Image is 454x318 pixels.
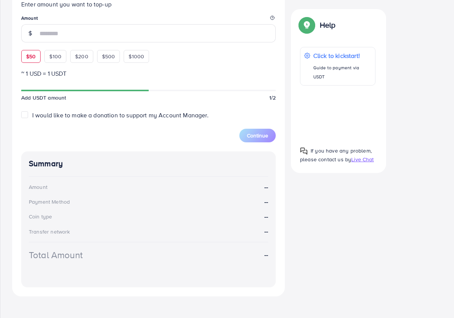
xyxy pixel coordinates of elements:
div: Transfer network [29,228,70,235]
div: Coin type [29,213,52,220]
strong: -- [264,212,268,221]
strong: -- [264,198,268,206]
div: Amount [29,183,47,191]
span: Live Chat [351,156,374,163]
p: Click to kickstart! [313,51,371,60]
p: Help [320,20,336,30]
span: $100 [49,53,61,60]
span: If you have any problem, please contact us by [300,147,372,163]
p: ~ 1 USD = 1 USDT [21,69,276,78]
img: Popup guide [300,147,308,155]
strong: -- [264,183,268,192]
span: $200 [75,53,88,60]
button: Continue [239,129,276,142]
span: $1000 [129,53,144,60]
span: Add USDT amount [21,94,66,101]
strong: -- [264,251,268,259]
span: $500 [102,53,115,60]
span: 1/2 [269,94,276,101]
div: Total Amount [29,248,83,262]
iframe: Chat [422,284,448,312]
legend: Amount [21,15,276,24]
h4: Summary [29,159,268,168]
span: $50 [26,53,36,60]
img: Popup guide [300,18,314,32]
p: Guide to payment via USDT [313,63,371,81]
div: Payment Method [29,198,70,206]
strong: -- [264,227,268,235]
span: Continue [247,132,268,139]
span: I would like to make a donation to support my Account Manager. [32,111,209,119]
